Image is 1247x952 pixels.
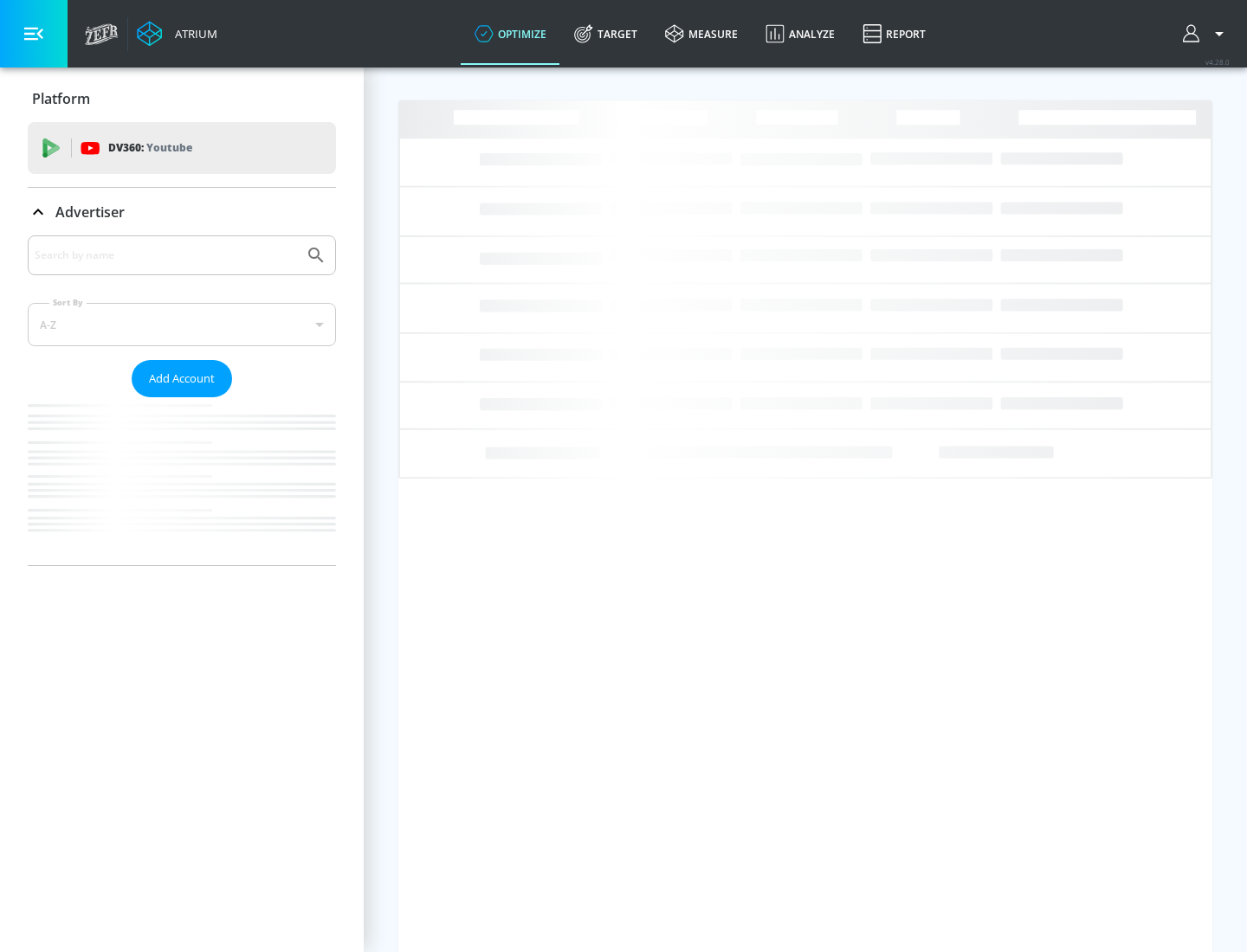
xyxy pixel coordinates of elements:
p: DV360: [108,138,192,158]
div: Platform [28,74,336,123]
span: v 4.28.0 [1205,57,1230,67]
a: Report [849,3,940,65]
input: Search by name [35,244,297,267]
p: Platform [32,89,90,108]
p: Youtube [146,138,192,157]
a: Analyze [752,3,849,65]
div: Advertiser [28,235,336,565]
a: Atrium [137,21,217,47]
p: Advertiser [55,203,125,222]
a: Target [560,3,651,65]
nav: list of Advertiser [28,397,336,565]
label: Sort By [49,297,87,308]
div: DV360: Youtube [28,122,336,174]
span: Add Account [149,369,215,389]
a: optimize [461,3,560,65]
button: Add Account [132,360,232,397]
a: measure [651,3,752,65]
div: Atrium [168,26,217,42]
div: Advertiser [28,188,336,236]
div: A-Z [28,303,336,346]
